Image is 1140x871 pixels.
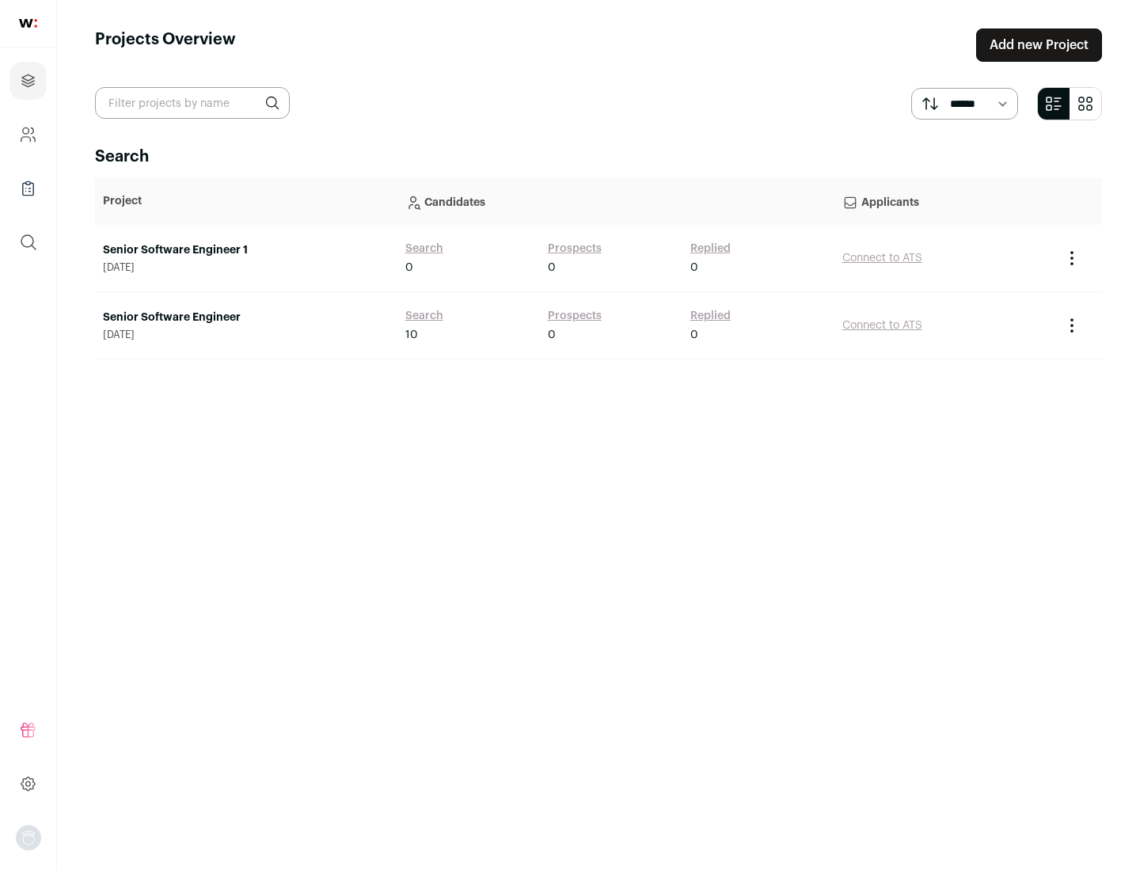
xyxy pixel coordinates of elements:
[16,825,41,850] button: Open dropdown
[103,310,389,325] a: Senior Software Engineer
[548,327,556,343] span: 0
[103,329,389,341] span: [DATE]
[405,185,826,217] p: Candidates
[690,260,698,276] span: 0
[95,87,290,119] input: Filter projects by name
[103,261,389,274] span: [DATE]
[842,253,922,264] a: Connect to ATS
[1062,249,1081,268] button: Project Actions
[16,825,41,850] img: nopic.png
[103,193,389,209] p: Project
[405,327,418,343] span: 10
[9,169,47,207] a: Company Lists
[690,327,698,343] span: 0
[842,185,1047,217] p: Applicants
[842,320,922,331] a: Connect to ATS
[548,241,602,257] a: Prospects
[103,242,389,258] a: Senior Software Engineer 1
[405,308,443,324] a: Search
[405,241,443,257] a: Search
[976,29,1102,62] a: Add new Project
[548,260,556,276] span: 0
[19,19,37,28] img: wellfound-shorthand-0d5821cbd27db2630d0214b213865d53afaa358527fdda9d0ea32b1df1b89c2c.svg
[95,29,236,62] h1: Projects Overview
[690,241,731,257] a: Replied
[95,146,1102,168] h2: Search
[690,308,731,324] a: Replied
[405,260,413,276] span: 0
[9,62,47,100] a: Projects
[548,308,602,324] a: Prospects
[1062,316,1081,335] button: Project Actions
[9,116,47,154] a: Company and ATS Settings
